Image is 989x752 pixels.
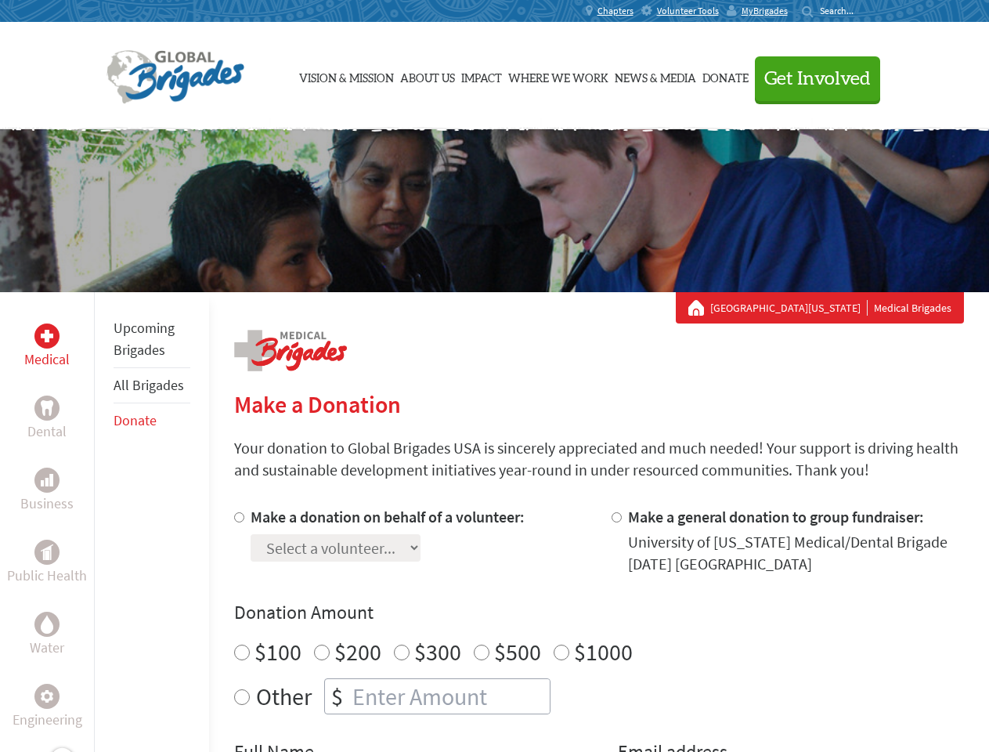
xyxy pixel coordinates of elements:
[30,637,64,659] p: Water
[114,411,157,429] a: Donate
[13,709,82,731] p: Engineering
[508,37,608,115] a: Where We Work
[702,37,749,115] a: Donate
[461,37,502,115] a: Impact
[254,637,301,667] label: $100
[414,637,461,667] label: $300
[234,600,964,625] h4: Donation Amount
[13,684,82,731] a: EngineeringEngineering
[24,324,70,371] a: MedicalMedical
[20,468,74,515] a: BusinessBusiness
[764,70,871,89] span: Get Involved
[628,531,964,575] div: University of [US_STATE] Medical/Dental Brigade [DATE] [GEOGRAPHIC_DATA]
[41,690,53,703] img: Engineering
[34,396,60,421] div: Dental
[349,679,550,714] input: Enter Amount
[27,396,67,443] a: DentalDental
[688,300,951,316] div: Medical Brigades
[574,637,633,667] label: $1000
[34,324,60,349] div: Medical
[494,637,541,667] label: $500
[41,474,53,486] img: Business
[24,349,70,371] p: Medical
[114,368,190,403] li: All Brigades
[325,679,349,714] div: $
[299,37,394,115] a: Vision & Mission
[41,330,53,342] img: Medical
[114,403,190,438] li: Donate
[234,330,347,371] img: logo-medical.png
[34,684,60,709] div: Engineering
[34,612,60,637] div: Water
[34,468,60,493] div: Business
[30,612,64,659] a: WaterWater
[114,319,175,359] a: Upcoming Brigades
[256,678,312,714] label: Other
[20,493,74,515] p: Business
[400,37,455,115] a: About Us
[7,540,87,587] a: Public HealthPublic Health
[755,56,880,101] button: Get Involved
[710,300,868,316] a: [GEOGRAPHIC_DATA][US_STATE]
[820,5,864,16] input: Search...
[628,507,924,526] label: Make a general donation to group fundraiser:
[657,5,719,17] span: Volunteer Tools
[234,390,964,418] h2: Make a Donation
[41,400,53,415] img: Dental
[7,565,87,587] p: Public Health
[34,540,60,565] div: Public Health
[114,311,190,368] li: Upcoming Brigades
[41,544,53,560] img: Public Health
[114,376,184,394] a: All Brigades
[27,421,67,443] p: Dental
[334,637,381,667] label: $200
[106,50,244,105] img: Global Brigades Logo
[251,507,525,526] label: Make a donation on behalf of a volunteer:
[742,5,788,17] span: MyBrigades
[41,615,53,633] img: Water
[597,5,633,17] span: Chapters
[234,437,964,481] p: Your donation to Global Brigades USA is sincerely appreciated and much needed! Your support is dr...
[615,37,696,115] a: News & Media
